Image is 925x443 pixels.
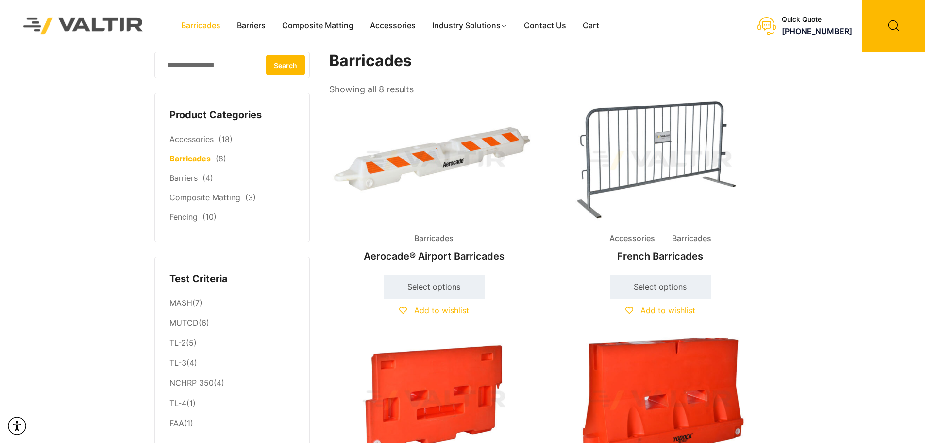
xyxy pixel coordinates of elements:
[169,358,186,368] a: TL-3
[169,293,295,313] li: (7)
[169,373,295,393] li: (4)
[173,18,229,33] a: Barricades
[11,5,156,46] img: Valtir Rentals
[555,97,765,267] a: Accessories BarricadesFrench Barricades
[782,16,852,24] div: Quick Quote
[555,246,765,267] h2: French Barricades
[169,272,295,286] h4: Test Criteria
[640,305,695,315] span: Add to wishlist
[245,193,256,202] span: (3)
[610,275,711,299] a: Select options for “French Barricades”
[169,354,295,373] li: (4)
[169,334,295,354] li: (5)
[169,393,295,413] li: (1)
[169,193,240,202] a: Composite Matting
[219,134,233,144] span: (18)
[407,231,461,246] span: Barricades
[202,212,217,222] span: (10)
[414,305,469,315] span: Add to wishlist
[169,378,214,388] a: NCHRP 350
[399,305,469,315] a: Add to wishlist
[274,18,362,33] a: Composite Matting
[574,18,607,33] a: Cart
[169,173,198,183] a: Barriers
[169,398,186,408] a: TL-4
[266,55,305,75] button: Search
[169,212,198,222] a: Fencing
[229,18,274,33] a: Barriers
[169,318,199,328] a: MUTCD
[782,26,852,36] a: [PHONE_NUMBER]
[169,134,214,144] a: Accessories
[665,231,719,246] span: Barricades
[202,173,213,183] span: (4)
[329,97,539,267] a: BarricadesAerocade® Airport Barricades
[362,18,424,33] a: Accessories
[169,338,186,348] a: TL-2
[384,275,485,299] a: Select options for “Aerocade® Airport Barricades”
[424,18,516,33] a: Industry Solutions
[169,314,295,334] li: (6)
[169,413,295,431] li: (1)
[169,108,295,123] h4: Product Categories
[329,81,414,98] p: Showing all 8 results
[169,154,211,163] a: Barricades
[625,305,695,315] a: Add to wishlist
[329,246,539,267] h2: Aerocade® Airport Barricades
[169,418,184,428] a: FAA
[516,18,574,33] a: Contact Us
[602,231,662,246] span: Accessories
[216,154,226,163] span: (8)
[329,52,766,71] h1: Barricades
[169,298,192,308] a: MASH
